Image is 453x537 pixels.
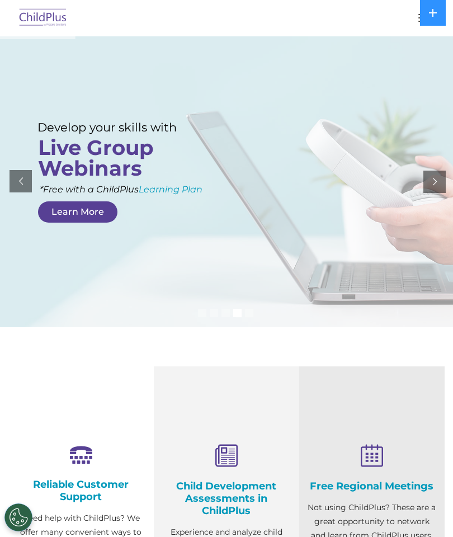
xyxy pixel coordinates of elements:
img: ChildPlus by Procare Solutions [17,5,69,31]
h4: Child Development Assessments in ChildPlus [162,480,291,517]
h4: Reliable Customer Support [17,478,145,503]
rs-layer: Live Group Webinars [38,137,177,178]
rs-layer: Develop your skills with [37,120,186,134]
a: Learn More [38,201,117,223]
rs-layer: *Free with a ChildPlus [40,182,253,196]
button: Cookies Settings [4,503,32,531]
a: Learning Plan [139,184,202,195]
h4: Free Regional Meetings [308,480,436,492]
